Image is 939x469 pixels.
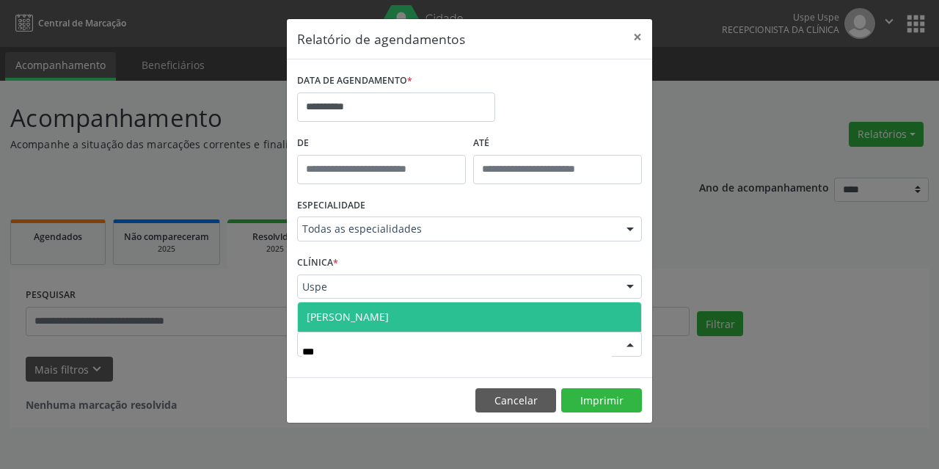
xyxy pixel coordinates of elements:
h5: Relatório de agendamentos [297,29,465,48]
label: ATÉ [473,132,642,155]
label: ESPECIALIDADE [297,194,365,217]
span: Uspe [302,280,612,294]
label: De [297,132,466,155]
button: Cancelar [475,388,556,413]
label: CLÍNICA [297,252,338,275]
button: Imprimir [561,388,642,413]
span: Todas as especialidades [302,222,612,236]
span: [PERSON_NAME] [307,310,389,324]
label: DATA DE AGENDAMENTO [297,70,412,92]
button: Close [623,19,652,55]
